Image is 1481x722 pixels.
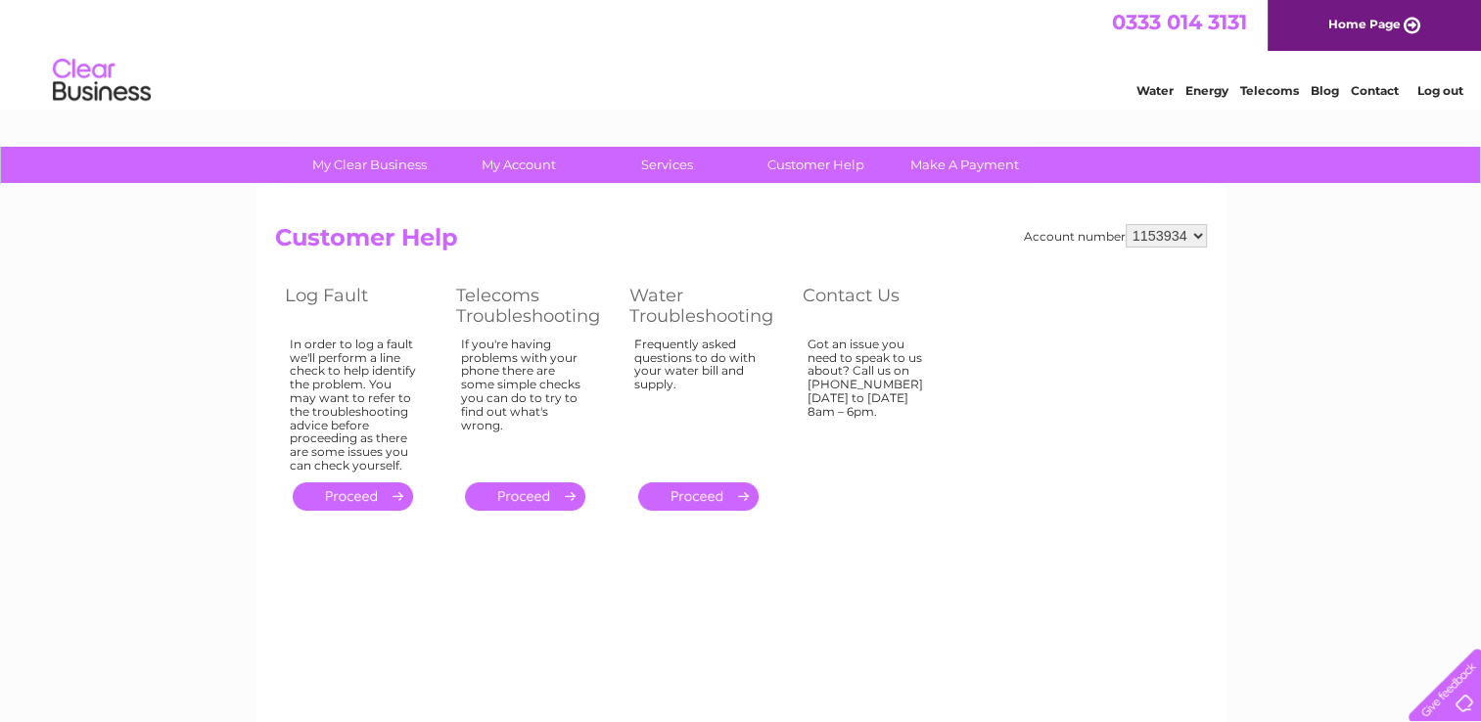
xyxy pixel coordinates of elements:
[461,338,590,465] div: If you're having problems with your phone there are some simple checks you can do to try to find ...
[1185,83,1228,98] a: Energy
[1240,83,1299,98] a: Telecoms
[275,280,446,332] th: Log Fault
[289,147,450,183] a: My Clear Business
[1112,10,1247,34] a: 0333 014 3131
[52,51,152,111] img: logo.png
[638,482,759,511] a: .
[290,338,417,473] div: In order to log a fault we'll perform a line check to help identify the problem. You may want to ...
[1311,83,1339,98] a: Blog
[446,280,620,332] th: Telecoms Troubleshooting
[735,147,897,183] a: Customer Help
[1024,224,1207,248] div: Account number
[465,482,585,511] a: .
[586,147,748,183] a: Services
[634,338,764,465] div: Frequently asked questions to do with your water bill and supply.
[793,280,964,332] th: Contact Us
[808,338,935,465] div: Got an issue you need to speak to us about? Call us on [PHONE_NUMBER] [DATE] to [DATE] 8am – 6pm.
[1136,83,1174,98] a: Water
[884,147,1045,183] a: Make A Payment
[1416,83,1462,98] a: Log out
[438,147,599,183] a: My Account
[293,482,413,511] a: .
[279,11,1204,95] div: Clear Business is a trading name of Verastar Limited (registered in [GEOGRAPHIC_DATA] No. 3667643...
[275,224,1207,261] h2: Customer Help
[1351,83,1399,98] a: Contact
[620,280,793,332] th: Water Troubleshooting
